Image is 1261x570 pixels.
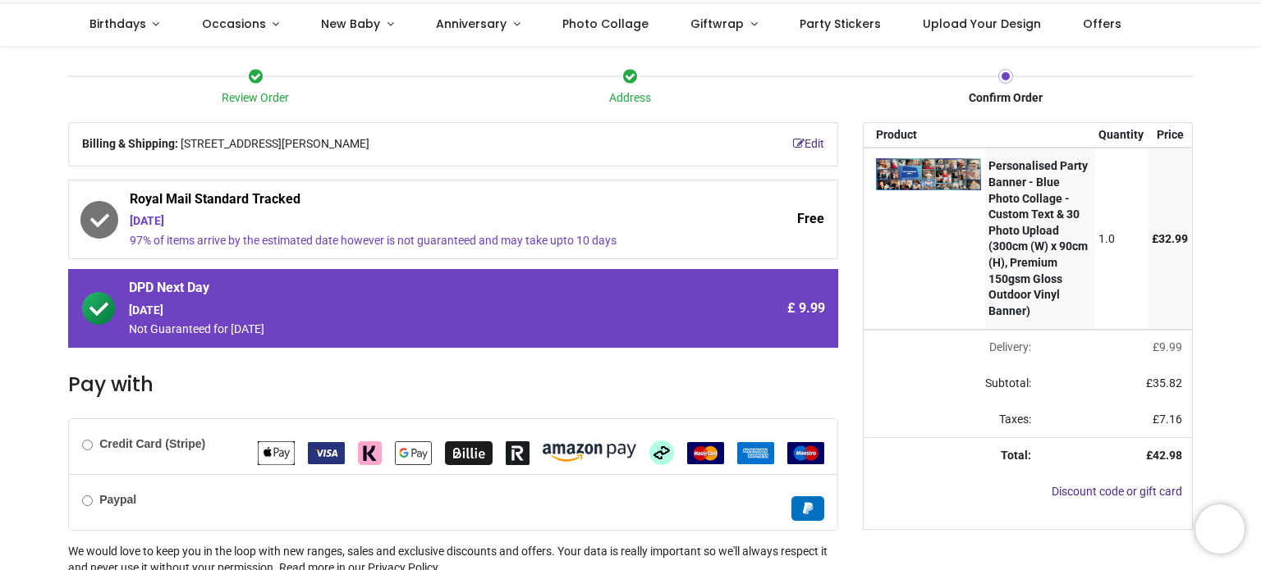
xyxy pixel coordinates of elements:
b: Billing & Shipping: [82,137,178,150]
div: 1.0 [1098,231,1144,248]
img: Revolut Pay [506,441,530,465]
span: Royal Mail Standard Tracked [130,190,686,213]
span: £ [1152,232,1188,245]
span: Giftwrap [690,16,744,32]
a: Edit [793,136,824,153]
span: Revolut Pay [506,445,530,458]
img: qL1EZAAAAAZJREFUAwAt1pBoXxY2fwAAAABJRU5ErkJggg== [876,158,981,189]
span: Paypal [791,501,824,514]
b: Credit Card (Stripe) [99,437,205,450]
span: £ [1153,413,1182,426]
span: 9.99 [1159,340,1182,353]
img: VISA [308,442,345,464]
span: 7.16 [1159,413,1182,426]
span: Klarna [358,445,382,458]
span: Upload Your Design [923,16,1041,32]
a: New Baby [300,3,415,46]
a: Giftwrap [669,3,778,46]
input: Credit Card (Stripe) [82,440,93,450]
td: Delivery will be updated after choosing a new delivery method [864,330,1041,366]
span: Afterpay Clearpay [649,445,674,458]
span: £ [1146,376,1182,390]
span: Birthdays [89,16,146,32]
div: Review Order [68,90,443,107]
a: Occasions [181,3,300,46]
span: Maestro [787,445,824,458]
input: Paypal [82,495,93,506]
span: Offers [1083,16,1121,32]
img: Maestro [787,442,824,464]
div: [DATE] [129,303,686,319]
iframe: Brevo live chat [1195,504,1245,554]
span: 42.98 [1153,449,1182,462]
img: Amazon Pay [543,444,636,462]
img: Klarna [358,441,382,465]
span: 35.82 [1153,376,1182,390]
a: Discount code or gift card [1052,485,1182,498]
div: Confirm Order [818,90,1193,107]
div: Not Guaranteed for [DATE] [129,321,686,338]
strong: Personalised Party Banner - Blue Photo Collage - Custom Text & 30 Photo Upload (300cm (W) x 90cm ... [988,159,1088,317]
img: Apple Pay [258,441,295,465]
img: Paypal [791,496,824,521]
span: New Baby [321,16,380,32]
a: Anniversary [415,3,541,46]
span: Amazon Pay [543,445,636,458]
div: Address [443,90,819,107]
span: [STREET_ADDRESS][PERSON_NAME] [181,136,369,153]
th: Price [1148,123,1192,148]
div: [DATE] [130,213,686,230]
span: £ 9.99 [787,299,825,317]
b: Paypal [99,493,136,506]
span: Party Stickers [800,16,881,32]
span: Occasions [202,16,266,32]
div: 97% of items arrive by the estimated date however is not guaranteed and may take upto 10 days [130,233,686,249]
span: 32.99 [1158,232,1188,245]
td: Subtotal: [864,366,1041,402]
span: Anniversary [436,16,507,32]
th: Quantity [1095,123,1149,148]
img: Afterpay Clearpay [649,440,674,465]
img: Google Pay [395,441,432,465]
a: Birthdays [68,3,181,46]
strong: Total: [1001,449,1031,462]
span: Free [797,210,824,228]
img: Billie [445,441,493,465]
span: DPD Next Day [129,279,686,302]
span: Photo Collage [562,16,649,32]
span: American Express [737,445,774,458]
span: Apple Pay [258,445,295,458]
h3: Pay with [68,371,838,399]
span: VISA [308,445,345,458]
td: Taxes: [864,402,1041,438]
span: Google Pay [395,445,432,458]
th: Product [864,123,985,148]
strong: £ [1146,449,1182,462]
span: £ [1153,340,1182,353]
img: American Express [737,442,774,464]
img: MasterCard [687,442,724,464]
span: Billie [445,445,493,458]
span: MasterCard [687,445,724,458]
